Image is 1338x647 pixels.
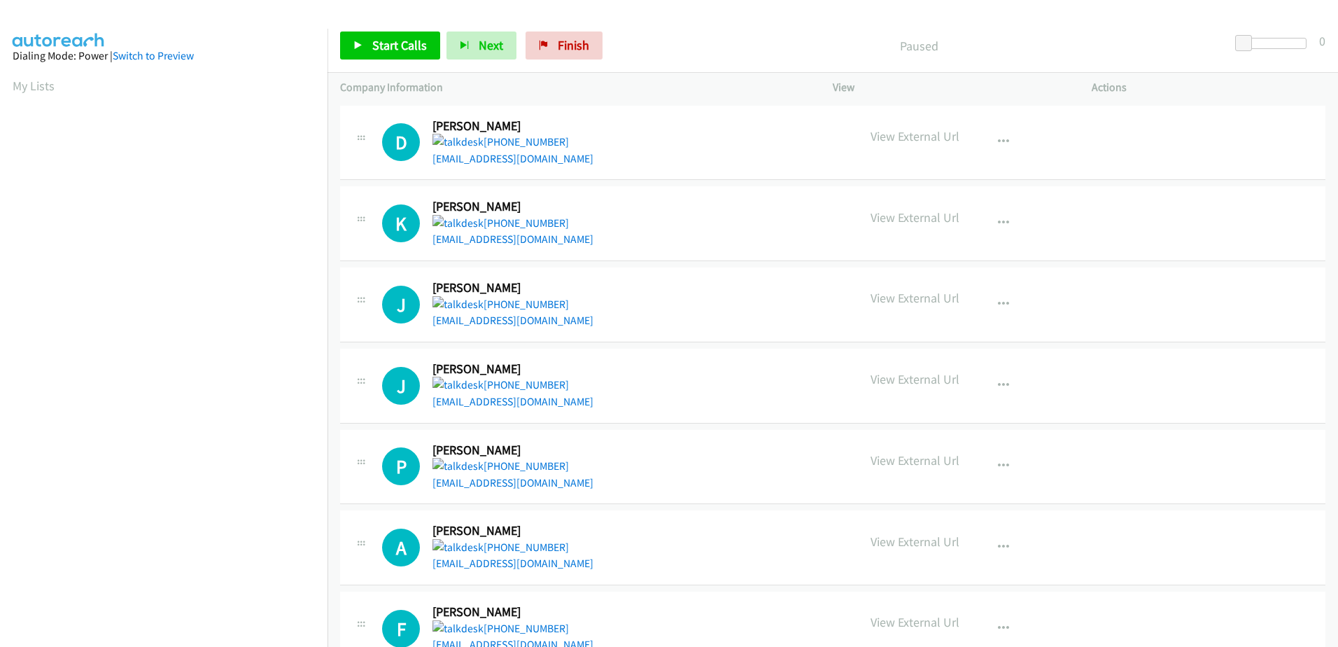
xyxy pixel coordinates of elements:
[382,204,420,242] div: The call is yet to be attempted
[432,298,569,311] a: [PHONE_NUMBER]
[871,532,959,551] p: View External Url
[340,79,808,96] p: Company Information
[558,37,589,53] span: Finish
[382,447,420,485] div: The call is yet to be attempted
[382,447,420,485] h1: P
[833,79,1066,96] p: View
[1319,32,1325,50] div: 0
[871,288,959,307] p: View External Url
[432,215,484,232] img: talkdesk
[382,123,420,161] div: The call is yet to be attempted
[432,118,585,134] h2: [PERSON_NAME]
[621,36,1217,55] p: Paused
[432,620,484,637] img: talkdesk
[432,458,484,475] img: talkdesk
[432,604,585,620] h2: [PERSON_NAME]
[13,48,315,64] div: Dialing Mode: Power |
[382,367,420,405] h1: J
[382,529,420,566] div: The call is yet to be attempted
[382,123,420,161] h1: D
[432,280,585,296] h2: [PERSON_NAME]
[382,529,420,566] h1: A
[432,377,484,394] img: talkdesk
[432,134,484,151] img: talkdesk
[432,459,569,473] a: [PHONE_NUMBER]
[871,613,959,632] p: View External Url
[432,476,593,489] a: [EMAIL_ADDRESS][DOMAIN_NAME]
[432,135,569,148] a: [PHONE_NUMBER]
[382,204,420,242] h1: K
[432,523,585,539] h2: [PERSON_NAME]
[871,127,959,146] p: View External Url
[871,451,959,470] p: View External Url
[432,152,593,165] a: [EMAIL_ADDRESS][DOMAIN_NAME]
[432,232,593,246] a: [EMAIL_ADDRESS][DOMAIN_NAME]
[432,443,585,459] h2: [PERSON_NAME]
[432,395,593,408] a: [EMAIL_ADDRESS][DOMAIN_NAME]
[432,541,569,554] a: [PHONE_NUMBER]
[432,378,569,391] a: [PHONE_NUMBER]
[432,216,569,230] a: [PHONE_NUMBER]
[113,49,194,62] a: Switch to Preview
[871,208,959,227] p: View External Url
[432,296,484,313] img: talkdesk
[871,370,959,389] p: View External Url
[432,539,484,556] img: talkdesk
[382,367,420,405] div: The call is yet to be attempted
[432,314,593,327] a: [EMAIL_ADDRESS][DOMAIN_NAME]
[526,32,603,60] a: Finish
[13,78,55,94] a: My Lists
[340,32,440,60] a: Start Calls
[372,37,427,53] span: Start Calls
[432,622,569,635] a: [PHONE_NUMBER]
[382,286,420,323] div: The call is yet to be attempted
[432,361,585,377] h2: [PERSON_NAME]
[432,199,585,215] h2: [PERSON_NAME]
[1242,38,1307,49] div: Delay between calls (in seconds)
[382,286,420,323] h1: J
[479,37,503,53] span: Next
[446,32,516,60] button: Next
[432,557,593,570] a: [EMAIL_ADDRESS][DOMAIN_NAME]
[1092,79,1325,96] p: Actions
